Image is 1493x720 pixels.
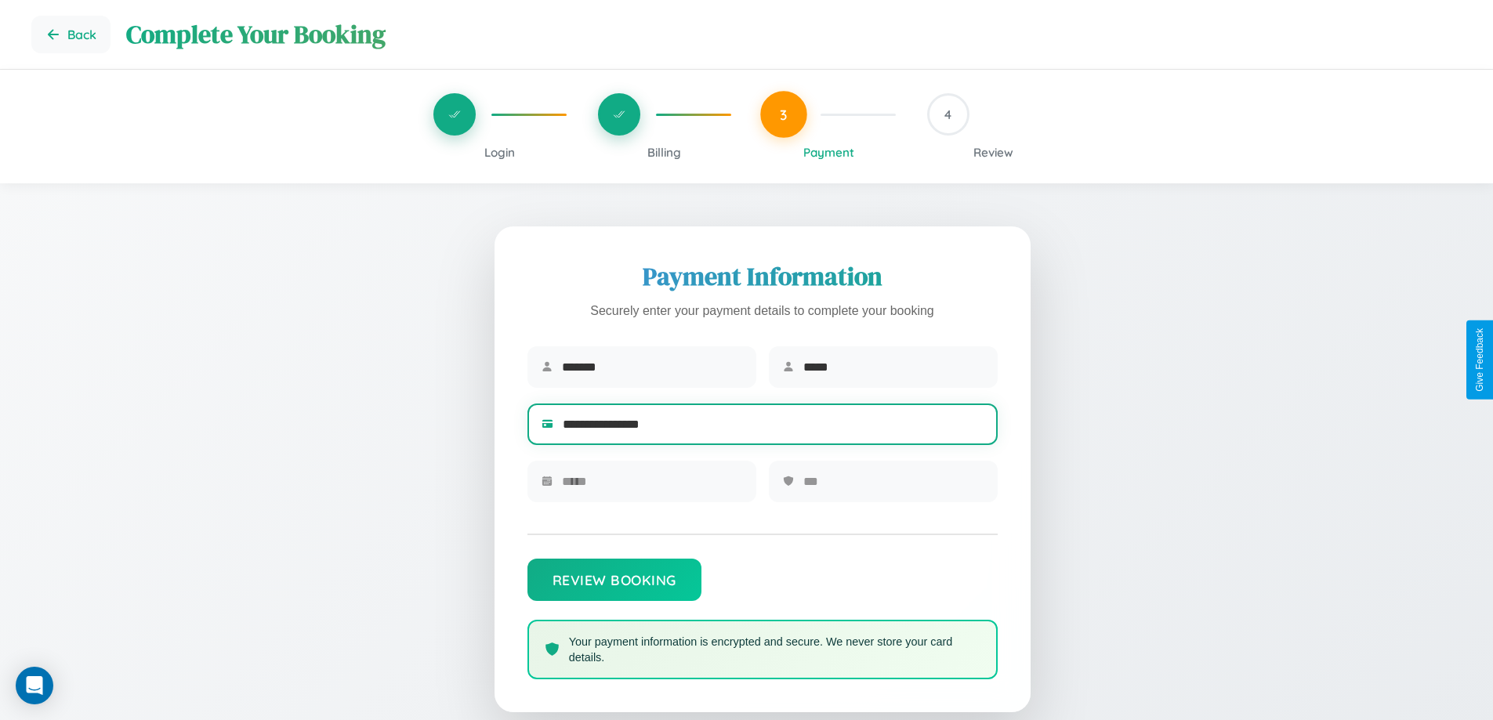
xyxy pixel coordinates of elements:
span: Review [973,145,1013,160]
div: Give Feedback [1474,328,1485,392]
p: Securely enter your payment details to complete your booking [527,300,998,323]
h1: Complete Your Booking [126,17,1462,52]
h2: Payment Information [527,259,998,294]
span: 3 [780,106,788,123]
span: Payment [803,145,854,160]
span: Login [484,145,515,160]
button: Go back [31,16,111,53]
button: Review Booking [527,559,701,601]
span: Billing [647,145,681,160]
span: 4 [944,107,951,122]
div: Open Intercom Messenger [16,667,53,704]
p: Your payment information is encrypted and secure. We never store your card details. [569,634,980,665]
